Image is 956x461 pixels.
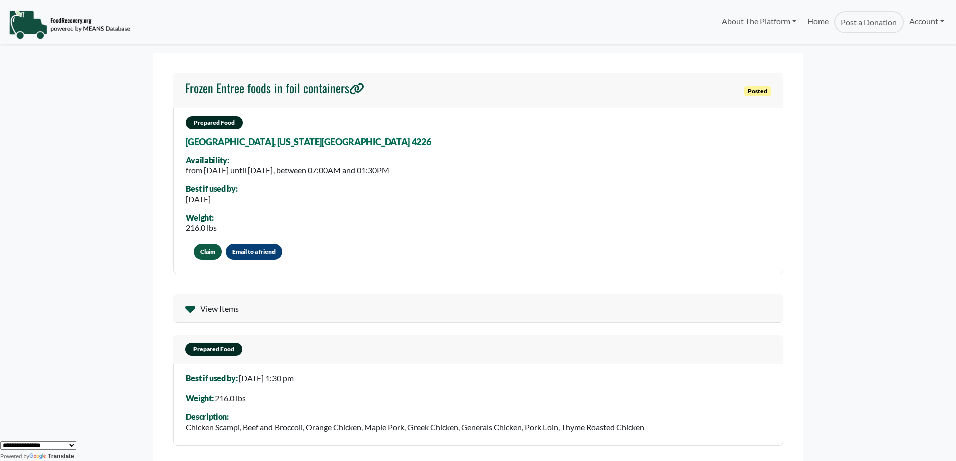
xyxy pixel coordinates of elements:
[215,393,246,403] span: 216.0 lbs
[226,244,282,260] button: Email to a friend
[186,393,214,403] span: Weight:
[186,193,238,205] div: [DATE]
[186,116,243,129] span: Prepared Food
[186,213,217,222] div: Weight:
[186,164,389,176] div: from [DATE] until [DATE], between 07:00AM and 01:30PM
[744,86,771,96] span: Posted
[29,453,74,460] a: Translate
[186,156,389,165] div: Availability:
[716,11,801,31] a: About The Platform
[9,10,130,40] img: NavigationLogo_FoodRecovery-91c16205cd0af1ed486a0f1a7774a6544ea792ac00100771e7dd3ec7c0e58e41.png
[186,184,238,193] div: Best if used by:
[186,412,644,421] div: Description:
[834,11,903,33] a: Post a Donation
[200,302,239,315] span: View Items
[186,373,238,383] span: Best if used by:
[802,11,834,33] a: Home
[239,373,294,383] span: [DATE] 1:30 pm
[194,244,222,260] button: Claim
[185,81,364,100] a: Frozen Entree foods in foil containers
[185,81,364,95] h4: Frozen Entree foods in foil containers
[904,11,950,31] a: Account
[185,343,242,356] span: Prepared Food
[186,422,644,432] span: Chicken Scampi, Beef and Broccoli, Orange Chicken, Maple Pork, Greek Chicken, Generals Chicken, P...
[186,136,431,147] a: [GEOGRAPHIC_DATA], [US_STATE][GEOGRAPHIC_DATA] 4226
[186,222,217,234] div: 216.0 lbs
[29,453,48,460] img: Google Translate
[173,335,783,364] a: Prepared Food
